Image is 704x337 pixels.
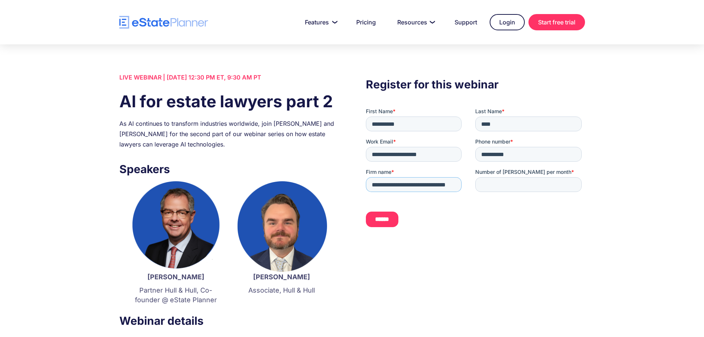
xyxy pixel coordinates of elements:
h3: Webinar details [119,312,338,329]
div: As AI continues to transform industries worldwide, join [PERSON_NAME] and [PERSON_NAME] for the s... [119,118,338,149]
a: Support [446,15,486,30]
p: Associate, Hull & Hull [236,286,327,295]
a: Pricing [347,15,385,30]
a: home [119,16,208,29]
a: Resources [388,15,442,30]
h3: Speakers [119,161,338,178]
a: Login [490,14,525,30]
p: Partner Hull & Hull, Co-founder @ eState Planner [130,286,221,305]
a: Features [296,15,344,30]
div: LIVE WEBINAR | [DATE] 12:30 PM ET, 9:30 AM PT [119,72,338,82]
h1: AI for estate lawyers part 2 [119,90,338,113]
iframe: Form 0 [366,108,585,233]
strong: [PERSON_NAME] [253,273,310,281]
strong: [PERSON_NAME] [147,273,204,281]
a: Start free trial [528,14,585,30]
h3: Register for this webinar [366,76,585,93]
